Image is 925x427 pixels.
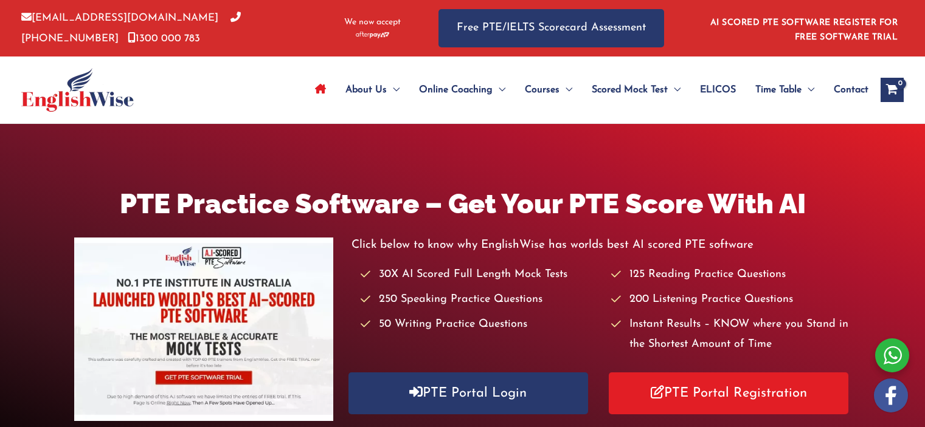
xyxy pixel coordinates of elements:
[128,33,200,44] a: 1300 000 783
[21,68,134,112] img: cropped-ew-logo
[874,378,908,412] img: white-facebook.png
[592,69,668,111] span: Scored Mock Test
[525,69,560,111] span: Courses
[352,235,851,255] p: Click below to know why EnglishWise has worlds best AI scored PTE software
[668,69,681,111] span: Menu Toggle
[74,185,851,223] h1: PTE Practice Software – Get Your PTE Score With AI
[703,9,904,48] aside: Header Widget 1
[611,265,851,285] li: 125 Reading Practice Questions
[361,290,600,310] li: 250 Speaking Practice Questions
[387,69,400,111] span: Menu Toggle
[21,13,241,43] a: [PHONE_NUMBER]
[493,69,505,111] span: Menu Toggle
[348,372,588,414] a: PTE Portal Login
[690,69,746,111] a: ELICOS
[582,69,690,111] a: Scored Mock TestMenu Toggle
[611,315,851,355] li: Instant Results – KNOW where you Stand in the Shortest Amount of Time
[438,9,664,47] a: Free PTE/IELTS Scorecard Assessment
[345,69,387,111] span: About Us
[710,18,898,42] a: AI SCORED PTE SOFTWARE REGISTER FOR FREE SOFTWARE TRIAL
[881,78,904,102] a: View Shopping Cart, empty
[344,16,401,29] span: We now accept
[409,69,515,111] a: Online CoachingMenu Toggle
[560,69,572,111] span: Menu Toggle
[609,372,848,414] a: PTE Portal Registration
[755,69,802,111] span: Time Table
[515,69,582,111] a: CoursesMenu Toggle
[305,69,868,111] nav: Site Navigation: Main Menu
[611,290,851,310] li: 200 Listening Practice Questions
[356,32,389,38] img: Afterpay-Logo
[74,237,333,421] img: pte-institute-main
[336,69,409,111] a: About UsMenu Toggle
[824,69,868,111] a: Contact
[361,265,600,285] li: 30X AI Scored Full Length Mock Tests
[361,315,600,335] li: 50 Writing Practice Questions
[746,69,824,111] a: Time TableMenu Toggle
[834,69,868,111] span: Contact
[21,13,218,23] a: [EMAIL_ADDRESS][DOMAIN_NAME]
[700,69,736,111] span: ELICOS
[419,69,493,111] span: Online Coaching
[802,69,814,111] span: Menu Toggle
